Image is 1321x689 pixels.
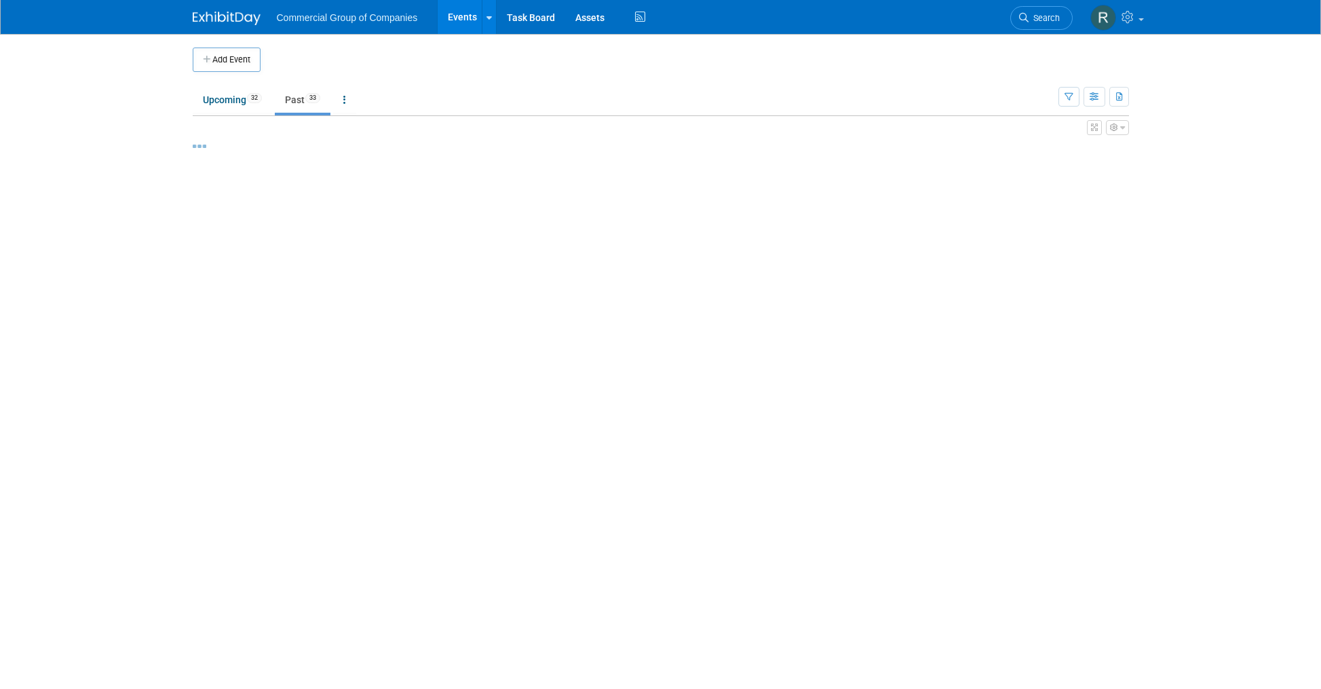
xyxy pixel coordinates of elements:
[1029,13,1060,23] span: Search
[305,93,320,103] span: 33
[247,93,262,103] span: 32
[275,87,330,113] a: Past33
[193,145,206,148] img: loading...
[193,48,261,72] button: Add Event
[193,87,272,113] a: Upcoming32
[193,12,261,25] img: ExhibitDay
[1010,6,1073,30] a: Search
[277,12,418,23] span: Commercial Group of Companies
[1090,5,1116,31] img: Rod Leland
